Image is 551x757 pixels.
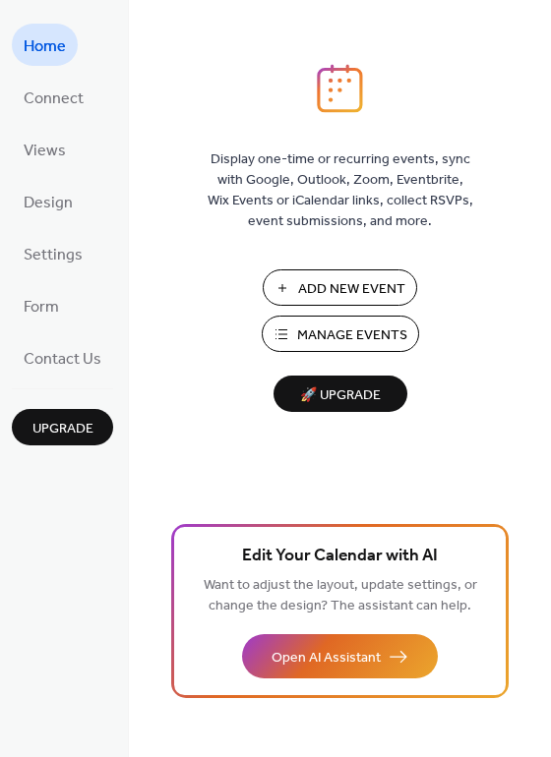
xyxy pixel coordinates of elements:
[274,376,407,412] button: 🚀 Upgrade
[317,64,362,113] img: logo_icon.svg
[24,344,101,375] span: Contact Us
[262,316,419,352] button: Manage Events
[297,325,407,346] span: Manage Events
[272,648,381,669] span: Open AI Assistant
[204,572,477,619] span: Want to adjust the layout, update settings, or change the design? The assistant can help.
[12,24,78,66] a: Home
[285,382,396,409] span: 🚀 Upgrade
[32,419,93,439] span: Upgrade
[12,284,71,326] a: Form
[298,279,405,300] span: Add New Event
[24,84,84,114] span: Connect
[12,409,113,445] button: Upgrade
[24,292,59,322] span: Form
[24,31,66,62] span: Home
[24,136,66,166] span: Views
[242,634,438,678] button: Open AI Assistant
[208,149,473,232] span: Display one-time or recurring events, sync with Google, Outlook, Zoom, Eventbrite, Wix Events or ...
[24,240,83,270] span: Settings
[12,180,85,222] a: Design
[12,128,78,170] a: Views
[263,269,417,306] button: Add New Event
[12,336,113,378] a: Contact Us
[12,76,95,118] a: Connect
[12,232,94,274] a: Settings
[24,188,73,218] span: Design
[242,543,438,570] span: Edit Your Calendar with AI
